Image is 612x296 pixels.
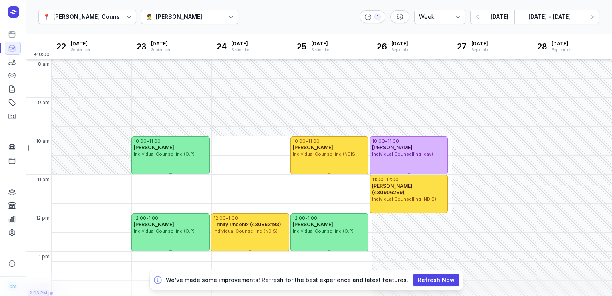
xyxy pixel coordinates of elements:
span: 8 am [38,61,50,67]
div: [PERSON_NAME] Counselling [53,12,135,22]
button: [DATE] [485,10,514,24]
span: 2:03 PM [29,290,47,296]
span: [PERSON_NAME] [293,221,333,227]
div: [PERSON_NAME] [156,12,202,22]
div: - [226,215,228,221]
button: Refresh Now [413,274,459,286]
div: - [305,215,308,221]
span: Individual Counselling (NDIS) [372,196,436,202]
span: CM [9,282,16,291]
div: 10:00 [372,138,385,144]
div: 📍 [43,12,50,22]
div: 26 [375,40,388,53]
div: 11:00 [372,176,384,183]
div: 11:00 [149,138,161,144]
p: We’ve made some improvements! Refresh for the best experience and latest features. [166,276,408,284]
div: - [385,138,387,144]
span: Trinity Pheonix (430863193) [213,221,281,227]
div: 23 [135,40,148,53]
div: 24 [215,40,228,53]
div: - [146,215,149,221]
span: Refresh Now [418,275,455,285]
span: 1 pm [39,253,50,260]
span: [DATE] [391,41,411,47]
button: [DATE] - [DATE] [514,10,585,24]
span: 11 am [37,176,50,183]
span: [PERSON_NAME] [372,144,413,150]
div: 11:00 [387,138,399,144]
span: Individual Counselling (day) [372,151,433,157]
span: +10:00 [34,51,51,59]
div: - [147,138,149,144]
span: Individual Counselling (O.P) [293,228,354,234]
div: 12:00 [386,176,399,183]
div: 1 [374,14,381,20]
div: September [391,47,411,53]
span: 12 pm [36,215,50,221]
div: 12:00 [293,215,305,221]
div: - [384,176,386,183]
span: Individual Counselling (NDIS) [213,228,278,234]
div: 25 [295,40,308,53]
div: September [151,47,171,53]
div: 1:00 [228,215,238,221]
div: 28 [535,40,548,53]
div: 10:00 [134,138,147,144]
div: September [471,47,491,53]
div: September [552,47,571,53]
span: Individual Counselling (NDIS) [293,151,357,157]
span: 9 am [38,99,50,106]
span: [DATE] [311,41,331,47]
span: [DATE] [151,41,171,47]
div: 22 [55,40,68,53]
div: 1:00 [149,215,158,221]
div: 12:00 [134,215,146,221]
span: [DATE] [71,41,91,47]
div: - [306,138,308,144]
span: 10 am [36,138,50,144]
span: [PERSON_NAME] [293,144,333,150]
div: 27 [455,40,468,53]
div: September [311,47,331,53]
div: September [231,47,251,53]
span: [DATE] [552,41,571,47]
span: [DATE] [471,41,491,47]
div: September [71,47,91,53]
div: 11:00 [308,138,320,144]
span: [PERSON_NAME] [134,221,174,227]
span: [PERSON_NAME] [134,144,174,150]
div: 👨‍⚕️ [146,12,153,22]
span: [DATE] [231,41,251,47]
span: Individual Counselling (O.P) [134,228,195,234]
div: 12:00 [213,215,226,221]
span: Individual Counselling (O.P) [134,151,195,157]
span: [PERSON_NAME] (430906289) [372,183,413,195]
div: 1:00 [308,215,317,221]
div: 10:00 [293,138,306,144]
